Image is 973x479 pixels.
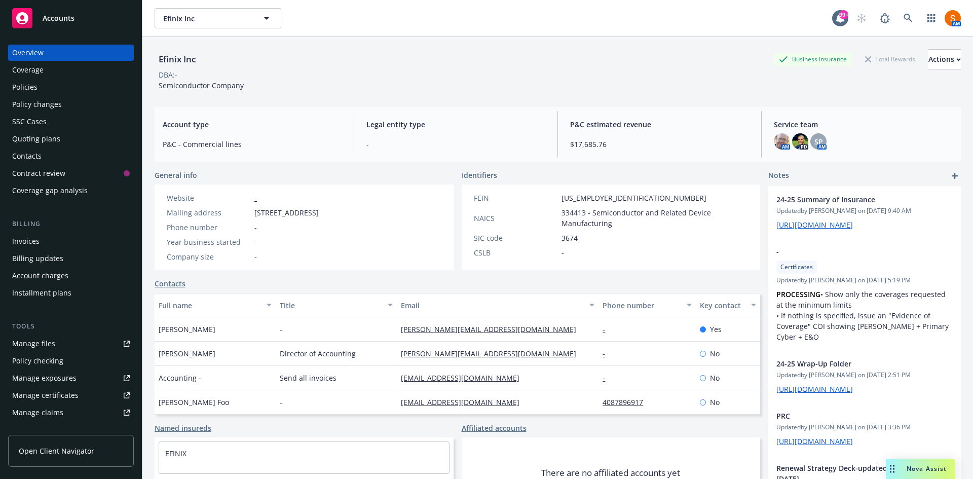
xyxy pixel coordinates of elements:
[603,373,613,383] a: -
[8,62,134,78] a: Coverage
[776,436,853,446] a: [URL][DOMAIN_NAME]
[12,233,40,249] div: Invoices
[768,170,789,182] span: Notes
[159,324,215,335] span: [PERSON_NAME]
[12,62,44,78] div: Coverage
[12,285,71,301] div: Installment plans
[886,459,955,479] button: Nova Assist
[474,247,557,258] div: CSLB
[474,213,557,224] div: NAICS
[710,348,720,359] span: No
[710,324,722,335] span: Yes
[366,139,545,150] span: -
[898,8,918,28] a: Search
[159,81,244,90] span: Semiconductor Company
[792,133,808,150] img: photo
[165,449,186,458] a: EFINIX
[8,131,134,147] a: Quoting plans
[401,373,528,383] a: [EMAIL_ADDRESS][DOMAIN_NAME]
[603,300,680,311] div: Phone number
[860,53,920,65] div: Total Rewards
[155,278,185,289] a: Contacts
[462,170,497,180] span: Identifiers
[562,193,706,203] span: [US_EMPLOYER_IDENTIFICATION_NUMBER]
[768,350,961,402] div: 24-25 Wrap-Up FolderUpdatedby [PERSON_NAME] on [DATE] 2:51 PM[URL][DOMAIN_NAME]
[8,182,134,199] a: Coverage gap analysis
[776,206,953,215] span: Updated by [PERSON_NAME] on [DATE] 9:40 AM
[776,371,953,380] span: Updated by [PERSON_NAME] on [DATE] 2:51 PM
[280,373,336,383] span: Send all invoices
[8,219,134,229] div: Billing
[570,119,749,130] span: P&C estimated revenue
[928,49,961,69] button: Actions
[603,324,613,334] a: -
[254,193,257,203] a: -
[8,45,134,61] a: Overview
[562,207,749,229] span: 334413 - Semiconductor and Related Device Manufacturing
[8,387,134,403] a: Manage certificates
[696,293,760,317] button: Key contact
[776,289,820,299] strong: PROCESSING
[8,336,134,352] a: Manage files
[8,321,134,331] div: Tools
[776,358,926,369] span: 24-25 Wrap-Up Folder
[839,10,848,19] div: 99+
[12,387,79,403] div: Manage certificates
[474,233,557,243] div: SIC code
[776,289,953,342] p: • Show only the coverages requested at the minimum limits • If nothing is specified, issue an "Ev...
[280,397,282,408] span: -
[562,233,578,243] span: 3674
[774,133,790,150] img: photo
[155,423,211,433] a: Named insureds
[768,186,961,238] div: 24-25 Summary of InsuranceUpdatedby [PERSON_NAME] on [DATE] 9:40 AM[URL][DOMAIN_NAME]
[254,222,257,233] span: -
[570,139,749,150] span: $17,685.76
[541,467,680,479] span: There are no affiliated accounts yet
[12,148,42,164] div: Contacts
[8,353,134,369] a: Policy checking
[776,411,926,421] span: PRC
[366,119,545,130] span: Legal entity type
[949,170,961,182] a: add
[562,247,564,258] span: -
[462,423,527,433] a: Affiliated accounts
[12,404,63,421] div: Manage claims
[851,8,872,28] a: Start snowing
[401,397,528,407] a: [EMAIL_ADDRESS][DOMAIN_NAME]
[907,464,947,473] span: Nova Assist
[280,300,382,311] div: Title
[8,79,134,95] a: Policies
[12,182,88,199] div: Coverage gap analysis
[8,114,134,130] a: SSC Cases
[598,293,695,317] button: Phone number
[12,250,63,267] div: Billing updates
[12,353,63,369] div: Policy checking
[603,397,651,407] a: 4087896917
[776,194,926,205] span: 24-25 Summary of Insurance
[12,79,38,95] div: Policies
[8,422,134,438] a: Manage BORs
[710,373,720,383] span: No
[167,251,250,262] div: Company size
[8,268,134,284] a: Account charges
[776,246,926,257] span: -
[401,324,584,334] a: [PERSON_NAME][EMAIL_ADDRESS][DOMAIN_NAME]
[8,233,134,249] a: Invoices
[8,370,134,386] span: Manage exposures
[776,220,853,230] a: [URL][DOMAIN_NAME]
[155,293,276,317] button: Full name
[768,238,961,350] div: -CertificatesUpdatedby [PERSON_NAME] on [DATE] 5:19 PMPROCESSING• Show only the coverages request...
[8,148,134,164] a: Contacts
[8,250,134,267] a: Billing updates
[8,165,134,181] a: Contract review
[12,96,62,113] div: Policy changes
[700,300,745,311] div: Key contact
[155,8,281,28] button: Efinix Inc
[12,45,44,61] div: Overview
[12,131,60,147] div: Quoting plans
[814,136,823,147] span: SP
[159,373,201,383] span: Accounting -
[774,119,953,130] span: Service team
[12,422,60,438] div: Manage BORs
[12,268,68,284] div: Account charges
